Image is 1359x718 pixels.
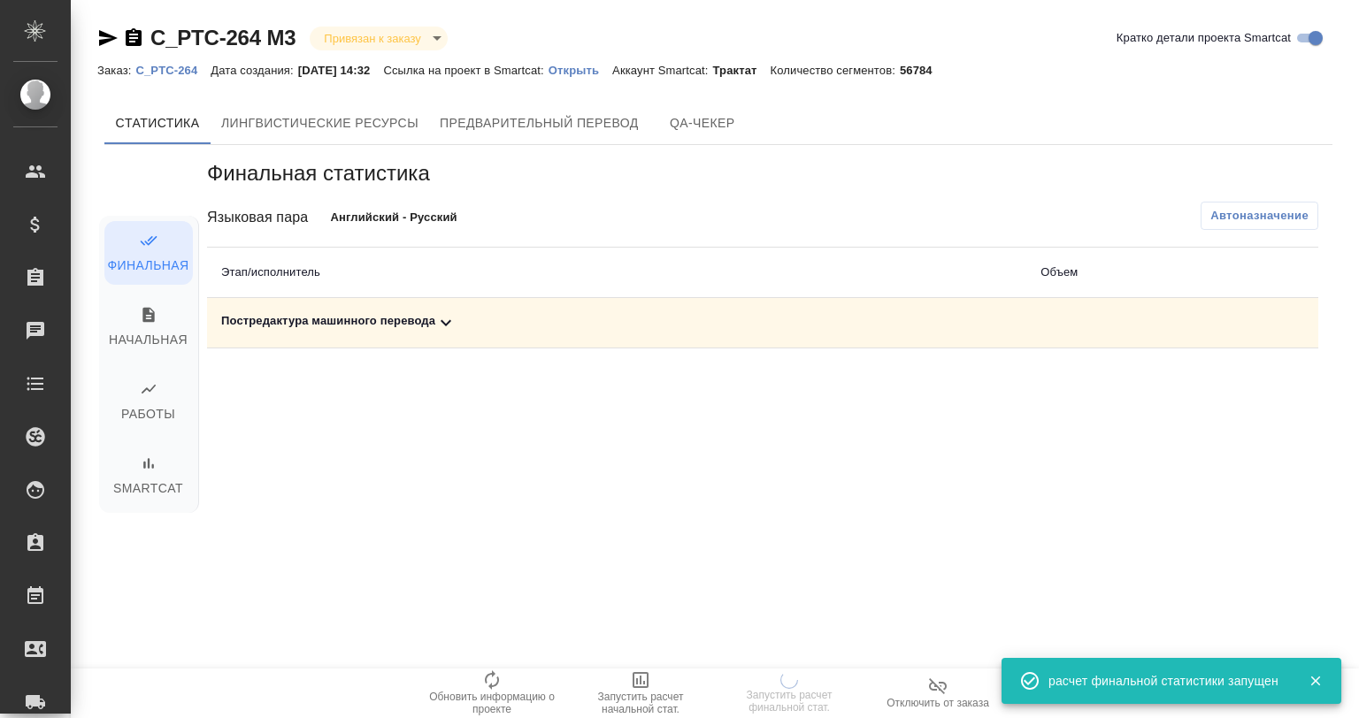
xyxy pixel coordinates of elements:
[331,209,578,226] p: Английский - Русский
[207,248,1026,298] th: Этап/исполнитель
[383,64,548,77] p: Ссылка на проект в Smartcat:
[211,64,297,77] p: Дата создания:
[115,232,182,277] span: Финальная
[660,112,745,134] span: QA-чекер
[319,31,426,46] button: Привязан к заказу
[440,112,639,134] span: Предварительный перевод
[900,64,946,77] p: 56784
[207,207,331,228] div: Языковая пара
[712,64,770,77] p: Трактат
[115,112,200,134] span: Cтатистика
[97,64,135,77] p: Заказ:
[771,64,900,77] p: Количество сегментов:
[221,112,418,134] span: Лингвистические ресурсы
[549,64,612,77] p: Открыть
[207,159,1318,187] h5: Финальная статистика
[1117,29,1291,47] span: Кратко детали проекта Smartcat
[1297,673,1333,689] button: Закрыть
[549,62,612,77] a: Открыть
[1201,202,1318,230] button: Автоназначение
[612,64,712,77] p: Аккаунт Smartcat:
[135,62,211,77] a: C_PTC-264
[115,380,182,425] span: Работы
[97,27,119,49] button: Скопировать ссылку для ЯМессенджера
[310,27,447,50] div: Привязан к заказу
[1026,248,1230,298] th: Объем
[135,64,211,77] p: C_PTC-264
[1210,207,1309,225] span: Автоназначение
[221,312,1012,333] div: Toggle Row Expanded
[115,454,182,500] span: Smartcat
[115,306,182,351] span: Начальная
[298,64,384,77] p: [DATE] 14:32
[150,26,296,50] a: C_PTC-264 M3
[123,27,144,49] button: Скопировать ссылку
[1048,672,1282,690] div: расчет финальной статистики запущен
